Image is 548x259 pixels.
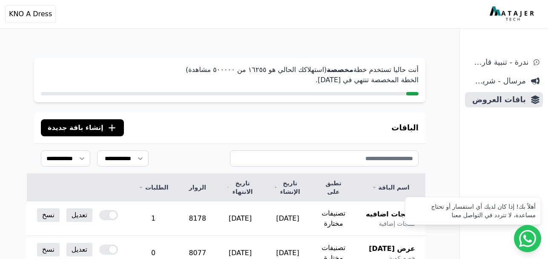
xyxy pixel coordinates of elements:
a: تاريخ الإنشاء [274,179,301,196]
div: أهلاً بك! إذا كان لديك أي استفسار أو تحتاج مساعدة، لا تتردد في التواصل معنا [410,202,536,219]
td: تصنيفات مختارة [311,201,356,236]
td: 1 [128,201,178,236]
button: KNO A Dress [5,5,56,23]
a: الطلبات [138,183,168,192]
span: عرض [DATE] [369,244,415,254]
a: تعديل [66,208,92,222]
a: تعديل [66,243,92,256]
span: KNO A Dress [9,9,52,19]
span: إنشاء باقة جديدة [48,123,103,133]
td: 8178 [178,201,216,236]
th: الزوار [178,174,216,201]
span: منتجات إضافية [379,219,415,228]
p: أنت حاليا تستخدم خطة (استهلاكك الحالي هو ١٦٢٥٥ من ٥۰۰۰۰۰ مشاهدة) الخطة المخصصة تنتهي في [DATE]. [41,65,419,85]
img: MatajerTech Logo [490,6,536,22]
span: باقات العروض [468,94,526,106]
th: تطبق على [311,174,356,201]
a: اسم الباقة [366,183,415,192]
a: تاريخ الانتهاء [227,179,254,196]
h3: الباقات [391,122,419,134]
span: ندرة - تنبية قارب علي النفاذ [468,56,528,68]
td: [DATE] [264,201,311,236]
strong: مخصصة [327,66,353,74]
a: نسخ [37,208,60,222]
td: [DATE] [216,201,264,236]
span: مرسال - شريط دعاية [468,75,526,87]
button: إنشاء باقة جديدة [41,119,124,136]
a: نسخ [37,243,60,256]
span: منتجات اضافيه [366,209,415,219]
